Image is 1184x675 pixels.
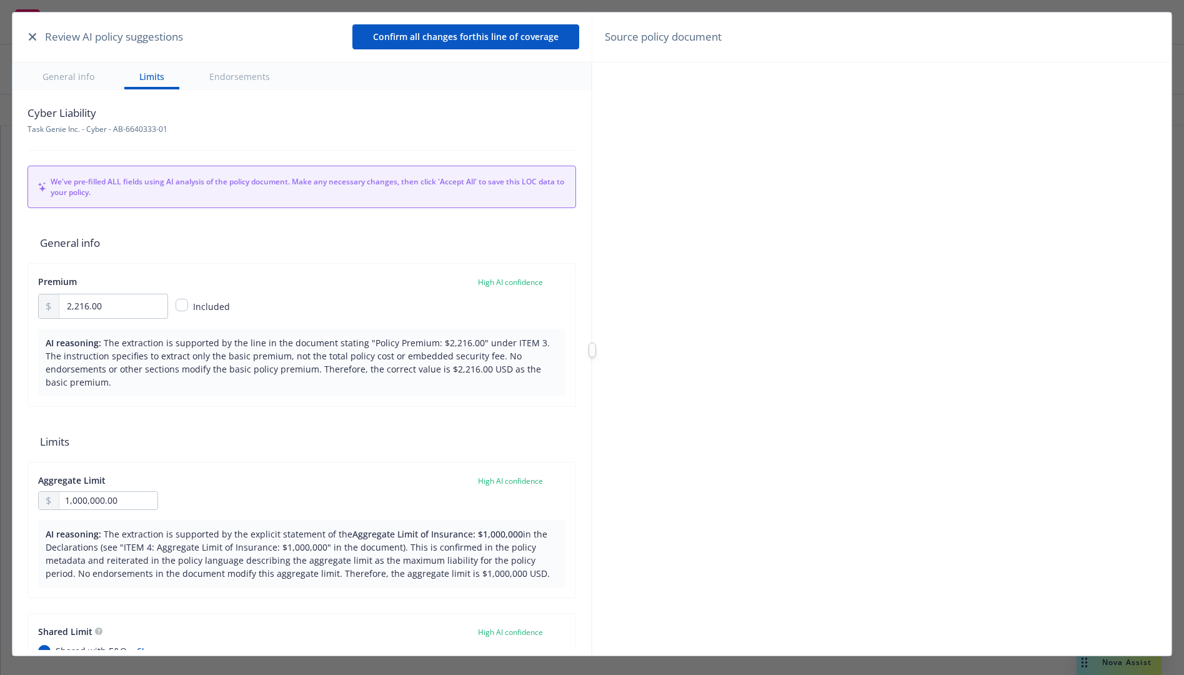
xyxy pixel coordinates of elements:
[478,627,543,637] span: High AI confidence
[129,642,163,660] button: Clear
[27,422,576,462] span: Limits
[27,223,576,263] span: General info
[27,105,167,121] span: Cyber Liability
[56,644,127,657] span: Shared with E&O
[46,528,101,540] span: AI reasoning:
[352,528,523,540] span: Aggregate Limit of Insurance: $1,000,000
[27,62,109,89] button: General info
[45,29,183,45] span: Review AI policy suggestions
[478,476,543,486] span: High AI confidence
[46,337,550,388] span: The extraction is supported by the line in the document stating "Policy Premium: $2,216.00" under...
[59,294,167,318] input: 0.00
[605,29,722,45] span: Source policy document
[124,62,179,89] button: Limits
[193,301,230,312] span: Included
[194,62,285,89] button: Endorsements
[27,124,167,134] span: Task Genie Inc. - Cyber - AB-6640333-01
[38,626,92,637] span: Shared Limit
[38,474,106,486] span: Aggregate Limit
[38,645,51,657] input: Shared with E&O
[51,176,565,197] span: We've pre-filled ALL fields using AI analysis of the policy document. Make any necessary changes,...
[478,277,543,287] span: High AI confidence
[38,276,77,287] span: Premium
[46,337,101,349] span: AI reasoning:
[352,24,579,49] button: Confirm all changes forthis line of coverage
[59,492,157,509] input: 0.00
[46,528,550,579] span: The extraction is supported by the explicit statement of the in the Declarations (see "ITEM 4: Ag...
